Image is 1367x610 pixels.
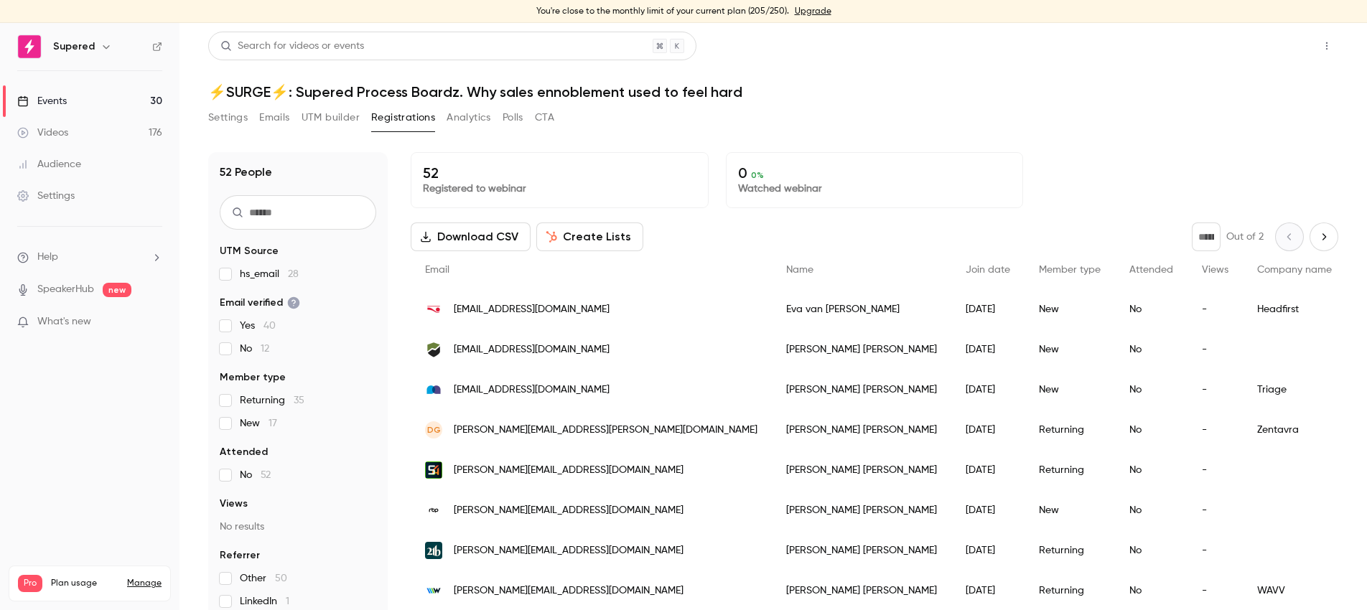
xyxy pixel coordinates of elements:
[145,316,162,329] iframe: Noticeable Trigger
[288,269,299,279] span: 28
[240,393,304,408] span: Returning
[1025,410,1115,450] div: Returning
[966,265,1010,275] span: Join date
[17,157,81,172] div: Audience
[220,445,268,459] span: Attended
[1188,530,1243,571] div: -
[208,106,248,129] button: Settings
[1188,370,1243,410] div: -
[240,267,299,281] span: hs_email
[454,383,610,398] span: [EMAIL_ADDRESS][DOMAIN_NAME]
[772,450,951,490] div: [PERSON_NAME] [PERSON_NAME]
[425,301,442,318] img: headfirst.nl
[454,543,683,558] span: [PERSON_NAME][EMAIL_ADDRESS][DOMAIN_NAME]
[263,321,276,331] span: 40
[772,289,951,329] div: Eva van [PERSON_NAME]
[1202,265,1228,275] span: Views
[1188,329,1243,370] div: -
[1247,32,1304,60] button: Share
[738,164,1012,182] p: 0
[240,319,276,333] span: Yes
[1129,265,1173,275] span: Attended
[772,410,951,450] div: [PERSON_NAME] [PERSON_NAME]
[220,497,248,511] span: Views
[302,106,360,129] button: UTM builder
[951,410,1025,450] div: [DATE]
[259,106,289,129] button: Emails
[17,126,68,140] div: Videos
[17,250,162,265] li: help-dropdown-opener
[738,182,1012,196] p: Watched webinar
[1025,450,1115,490] div: Returning
[37,314,91,329] span: What's new
[951,530,1025,571] div: [DATE]
[1115,450,1188,490] div: No
[454,342,610,357] span: [EMAIL_ADDRESS][DOMAIN_NAME]
[51,578,118,589] span: Plan usage
[1115,370,1188,410] div: No
[454,423,757,438] span: [PERSON_NAME][EMAIL_ADDRESS][PERSON_NAME][DOMAIN_NAME]
[1025,289,1115,329] div: New
[425,542,442,559] img: 21bconsulting.com
[425,582,442,599] img: wavv.com
[454,302,610,317] span: [EMAIL_ADDRESS][DOMAIN_NAME]
[1115,530,1188,571] div: No
[18,35,41,58] img: Supered
[220,548,260,563] span: Referrer
[425,381,442,398] img: triagestaff.com
[951,370,1025,410] div: [DATE]
[786,265,813,275] span: Name
[17,94,67,108] div: Events
[286,596,289,606] span: 1
[1257,265,1332,275] span: Company name
[371,106,435,129] button: Registrations
[37,282,94,297] a: SpeakerHub
[1188,490,1243,530] div: -
[240,571,287,586] span: Other
[240,416,277,431] span: New
[269,418,277,428] span: 17
[454,583,683,599] span: [PERSON_NAME][EMAIL_ADDRESS][DOMAIN_NAME]
[1025,370,1115,410] div: New
[772,370,951,410] div: [PERSON_NAME] [PERSON_NAME]
[536,222,643,251] button: Create Lists
[535,106,554,129] button: CTA
[951,329,1025,370] div: [DATE]
[261,470,271,480] span: 52
[220,39,364,54] div: Search for videos or events
[294,395,304,405] span: 35
[1188,450,1243,490] div: -
[425,265,449,275] span: Email
[425,461,442,479] img: squad4.io
[103,283,131,297] span: new
[18,575,42,592] span: Pro
[423,164,696,182] p: 52
[454,463,683,478] span: [PERSON_NAME][EMAIL_ADDRESS][DOMAIN_NAME]
[220,296,300,310] span: Email verified
[423,182,696,196] p: Registered to webinar
[1115,410,1188,450] div: No
[1226,230,1264,244] p: Out of 2
[220,164,272,181] h1: 52 People
[1310,222,1338,251] button: Next page
[795,6,831,17] a: Upgrade
[951,289,1025,329] div: [DATE]
[208,83,1338,100] h1: ⚡️SURGE⚡️: Supered Process Boardz. Why sales ennoblement used to feel hard
[1039,265,1101,275] span: Member type
[1025,530,1115,571] div: Returning
[411,222,531,251] button: Download CSV
[220,520,376,534] p: No results
[951,490,1025,530] div: [DATE]
[275,573,287,583] span: 50
[220,244,279,258] span: UTM Source
[1188,410,1243,450] div: -
[427,423,441,436] span: DG
[1115,329,1188,370] div: No
[240,594,289,609] span: LinkedIn
[240,342,269,356] span: No
[772,530,951,571] div: [PERSON_NAME] [PERSON_NAME]
[1188,289,1243,329] div: -
[425,502,442,519] img: roofingbusinesspartner.com
[772,329,951,370] div: [PERSON_NAME] [PERSON_NAME]
[220,244,376,609] section: facet-groups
